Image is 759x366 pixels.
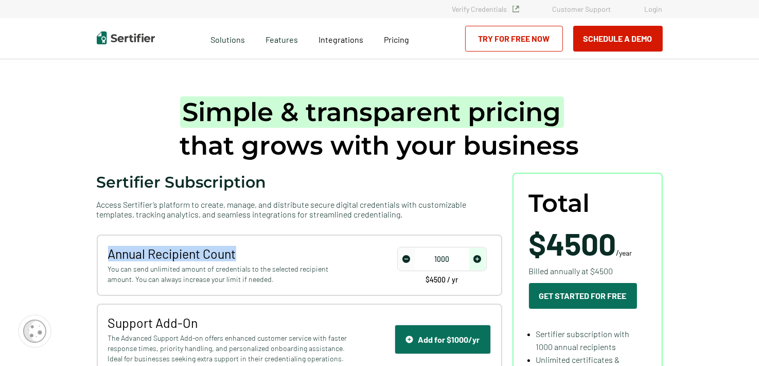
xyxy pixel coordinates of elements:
[210,32,245,45] span: Solutions
[402,255,410,263] img: Decrease Icon
[266,32,298,45] span: Features
[180,96,564,128] span: Simple & transparent pricing
[97,31,155,44] img: Sertifier | Digital Credentialing Platform
[108,246,350,261] span: Annual Recipient Count
[426,276,458,284] span: $4500 / yr
[405,336,413,343] img: Support Icon
[529,225,616,262] span: $4500
[465,26,563,52] a: Try for Free Now
[180,95,579,162] h1: that grows with your business
[529,228,632,259] span: /
[645,5,663,13] a: Login
[384,35,409,44] span: Pricing
[23,320,46,343] img: Cookie Popup Icon
[708,317,759,366] iframe: Chat Widget
[469,248,486,270] span: increase number
[395,325,491,354] button: Support IconAdd for $1000/yr
[536,329,630,352] span: Sertifier subscription with 1000 annual recipients
[319,32,363,45] a: Integrations
[405,335,480,344] div: Add for $1000/yr
[398,248,415,270] span: decrease number
[108,264,350,285] span: You can send unlimited amount of credentials to the selected recipient amount. You can always inc...
[97,199,502,219] span: Access Sertifier’s platform to create, manage, and distribute secure digital credentials with cus...
[553,5,611,13] a: Customer Support
[384,32,409,45] a: Pricing
[319,35,363,44] span: Integrations
[529,283,637,309] button: Get Started For Free
[573,26,663,52] button: Schedule a Demo
[108,315,350,330] span: Support Add-On
[529,264,613,277] span: Billed annually at $4500
[529,189,590,218] span: Total
[620,248,632,257] span: year
[452,5,519,13] a: Verify Credentials
[97,173,267,192] span: Sertifier Subscription
[108,333,350,364] span: The Advanced Support Add-on offers enhanced customer service with faster response times, priority...
[513,6,519,12] img: Verified
[473,255,481,263] img: Increase Icon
